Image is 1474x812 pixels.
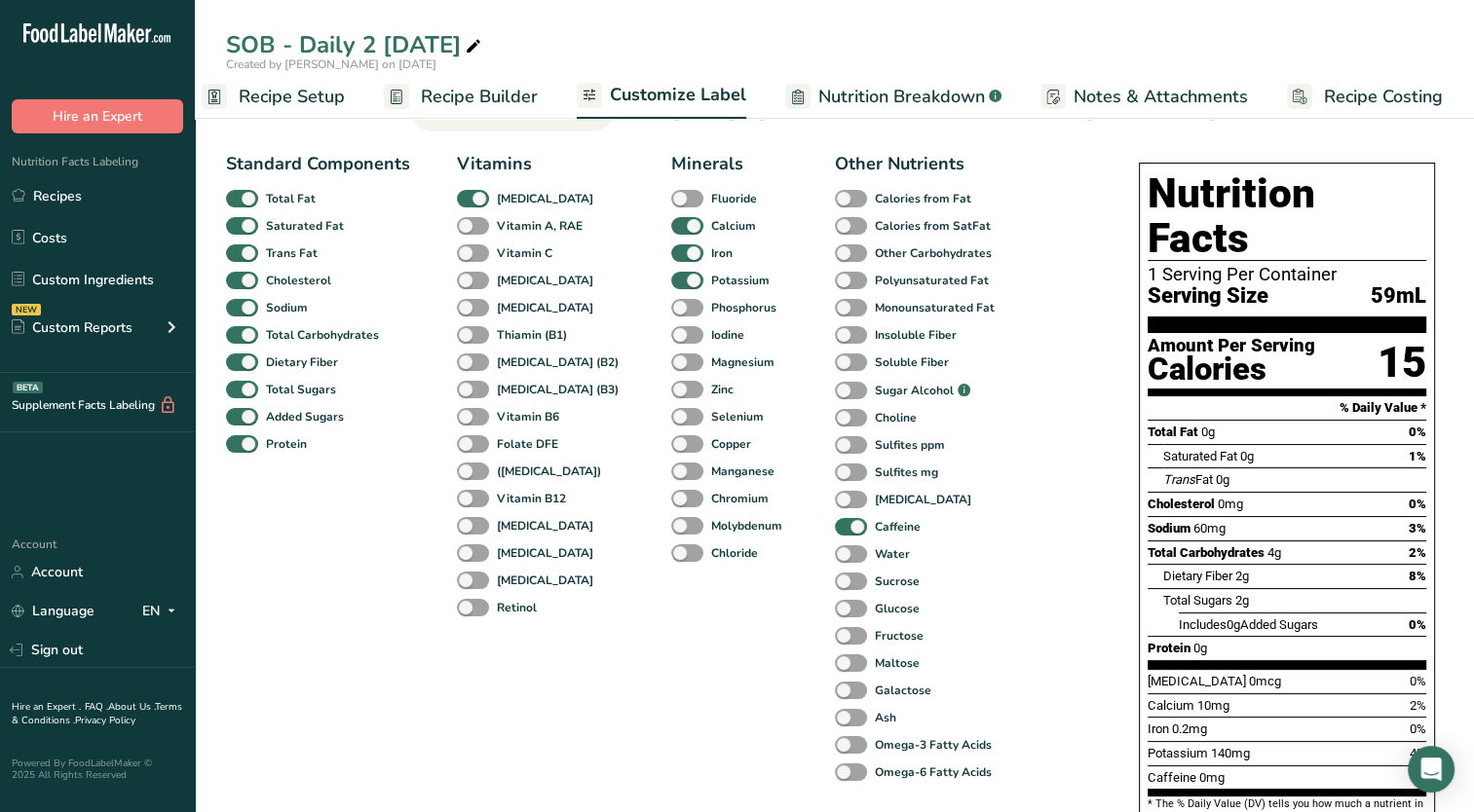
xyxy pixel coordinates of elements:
b: Vitamin A, RAE [497,217,583,235]
span: Potassium [1148,746,1208,760]
b: Maltose [875,654,920,672]
span: Fat [1163,472,1213,487]
span: Saturated Fat [1163,449,1237,463]
b: Saturated Fat [266,217,344,235]
span: Total Carbohydrates [1148,545,1265,560]
b: Manganese [711,462,775,480]
div: SOB - Daily 2 [DATE] [226,27,485,62]
b: Glucose [875,600,920,617]
div: Amount Per Serving [1148,337,1315,355]
span: Total Fat [1148,424,1198,439]
div: EN [142,600,183,623]
b: Total Sugars [266,381,336,398]
span: Caffeine [1148,770,1196,785]
b: Choline [875,409,917,426]
span: 2% [1410,698,1426,713]
span: Calcium [1148,698,1194,713]
b: Calories from SatFat [875,217,991,235]
span: 0g [1216,472,1229,487]
div: 15 [1378,337,1426,388]
b: Protein [266,435,307,453]
b: Sodium [266,299,308,316]
div: Powered By FoodLabelMaker © 2025 All Rights Reserved [12,757,183,781]
b: Galactose [875,682,931,699]
a: FAQ . [85,700,108,714]
span: 0mg [1218,497,1243,511]
b: [MEDICAL_DATA] (B2) [497,353,619,371]
b: Sucrose [875,572,920,590]
span: Recipe Costing [1324,84,1443,110]
span: 8% [1409,569,1426,583]
span: 0% [1409,424,1426,439]
b: Water [875,545,910,563]
span: 0% [1410,721,1426,736]
div: 1 Serving Per Container [1148,265,1426,284]
span: Serving Size [1148,284,1268,309]
b: Iodine [711,326,744,344]
b: [MEDICAL_DATA] [875,491,971,508]
b: Monounsaturated Fat [875,299,995,316]
span: 2g [1235,569,1249,583]
span: Notes & Attachments [1074,84,1248,110]
b: Vitamin C [497,244,552,262]
b: Calories from Fat [875,190,971,207]
span: [MEDICAL_DATA] [1148,674,1246,688]
div: BETA [13,382,43,393]
section: % Daily Value * [1148,396,1426,420]
span: Includes Added Sugars [1179,617,1318,632]
span: Protein [1148,641,1191,655]
span: 0mcg [1249,674,1281,688]
b: Added Sugars [266,408,344,425]
b: Dietary Fiber [266,353,338,371]
span: 0% [1410,674,1426,688]
b: Polyunsaturated Fat [875,272,989,289]
b: Calcium [711,217,756,235]
a: Terms & Conditions . [12,700,182,727]
a: Recipe Builder [384,75,538,119]
div: Custom Reports [12,317,132,338]
b: [MEDICAL_DATA] [497,517,593,535]
b: Molybdenum [711,517,782,535]
a: Notes & Attachments [1040,75,1248,119]
span: Sodium [1148,521,1191,535]
b: [MEDICAL_DATA] [497,190,593,207]
b: Zinc [711,381,734,398]
span: 59mL [1371,284,1426,309]
span: 0g [1193,641,1207,655]
div: Standard Components [226,151,410,177]
div: Vitamins [457,151,624,177]
h1: Nutrition Facts [1148,171,1426,261]
b: Trans Fat [266,244,318,262]
span: Total Sugars [1163,593,1232,608]
b: Cholesterol [266,272,331,289]
b: Sugar Alcohol [875,382,954,399]
span: 0g [1201,424,1215,439]
span: Dietary Fiber [1163,569,1232,583]
span: Created by [PERSON_NAME] on [DATE] [226,56,436,72]
span: 0.2mg [1172,721,1207,736]
a: Customize Label [577,73,746,120]
b: Potassium [711,272,770,289]
b: Total Carbohydrates [266,326,379,344]
b: Caffeine [875,518,921,535]
span: 0% [1409,497,1426,511]
b: [MEDICAL_DATA] [497,572,593,589]
span: 2% [1409,545,1426,560]
b: Omega-6 Fatty Acids [875,763,992,781]
a: About Us . [108,700,155,714]
span: Iron [1148,721,1169,736]
b: Sulfites ppm [875,436,945,454]
b: Folate DFE [497,435,558,453]
span: 2g [1235,593,1249,608]
span: 0g [1240,449,1254,463]
b: Sulfites mg [875,463,938,481]
span: 140mg [1211,746,1250,760]
b: Vitamin B12 [497,490,566,507]
a: Hire an Expert . [12,700,81,714]
b: [MEDICAL_DATA] (B3) [497,381,619,398]
span: Cholesterol [1148,497,1215,511]
button: Hire an Expert [12,99,183,133]
b: Chromium [711,490,769,507]
span: 4g [1267,545,1281,560]
a: Nutrition Breakdown [785,75,1002,119]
